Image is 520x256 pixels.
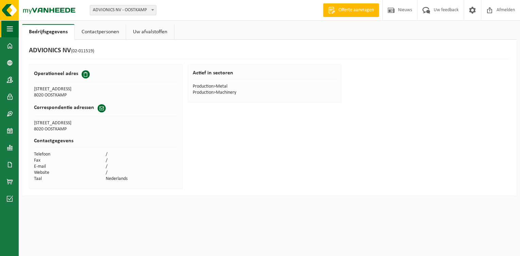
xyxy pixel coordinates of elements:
[90,5,156,15] span: ADVIONICS NV - OOSTKAMP
[34,86,106,92] td: [STREET_ADDRESS]
[71,49,94,54] span: (02-011519)
[126,24,174,40] a: Uw afvalstoffen
[34,120,178,126] td: [STREET_ADDRESS]
[75,24,126,40] a: Contactpersonen
[34,138,178,147] h2: Contactgegevens
[106,151,177,158] td: /
[106,170,177,176] td: /
[193,84,336,90] td: Production>Metal
[337,7,376,14] span: Offerte aanvragen
[106,158,177,164] td: /
[22,24,74,40] a: Bedrijfsgegevens
[106,164,177,170] td: /
[34,92,106,98] td: 8020 OOSTKAMP
[29,47,94,55] h1: ADVIONICS NV
[34,70,78,77] h2: Operationeel adres
[106,176,177,182] td: Nederlands
[34,170,106,176] td: Website
[193,90,336,96] td: Production>Machinery
[34,158,106,164] td: Fax
[323,3,379,17] a: Offerte aanvragen
[34,164,106,170] td: E-mail
[34,126,178,132] td: 8020 OOSTKAMP
[193,70,336,79] h2: Actief in sectoren
[34,151,106,158] td: Telefoon
[34,104,94,111] h2: Correspondentie adressen
[34,176,106,182] td: Taal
